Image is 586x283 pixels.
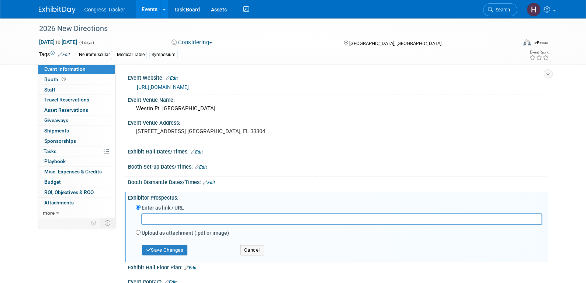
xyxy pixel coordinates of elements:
div: Booth Set-up Dates/Times: [128,161,548,171]
td: Toggle Event Tabs [100,218,115,228]
a: more [38,208,115,218]
div: Westin Ft. [GEOGRAPHIC_DATA] [134,103,542,114]
a: Misc. Expenses & Credits [38,167,115,177]
div: Event Format [474,38,549,49]
span: Giveaways [44,117,68,123]
a: Edit [184,265,197,270]
span: Search [493,7,510,13]
a: Asset Reservations [38,105,115,115]
a: Search [483,3,517,16]
div: Neuromuscular [77,51,112,59]
span: Travel Reservations [44,97,89,103]
a: Playbook [38,156,115,166]
pre: [STREET_ADDRESS] [GEOGRAPHIC_DATA], FL 33304 [136,128,295,135]
div: In-Person [532,40,549,45]
button: Cancel [240,245,264,255]
img: Format-Inperson.png [523,39,531,45]
a: Sponsorships [38,136,115,146]
button: Save Changes [142,245,188,255]
a: ROI, Objectives & ROO [38,187,115,197]
div: Event Venue Address: [128,117,548,127]
div: Medical Table [115,51,147,59]
a: [URL][DOMAIN_NAME] [137,84,189,90]
span: ROI, Objectives & ROO [44,189,94,195]
a: Attachments [38,198,115,208]
a: Travel Reservations [38,95,115,105]
span: Misc. Expenses & Credits [44,169,102,175]
img: ExhibitDay [39,6,76,14]
a: Event Information [38,64,115,74]
span: to [55,39,62,45]
span: (4 days) [79,40,94,45]
span: Congress Tracker [84,7,125,13]
span: Booth not reserved yet [60,76,67,82]
span: Asset Reservations [44,107,88,113]
div: Event Venue Name: [128,94,548,104]
a: Edit [166,76,178,81]
span: Sponsorships [44,138,76,144]
a: Edit [203,180,215,185]
div: Exhibitor Prospectus: [128,192,548,201]
span: Budget [44,179,61,185]
a: Staff [38,85,115,95]
span: Tasks [44,148,56,154]
span: [GEOGRAPHIC_DATA], [GEOGRAPHIC_DATA] [349,41,441,46]
div: Symposium [149,51,178,59]
div: Exhibit Hall Floor Plan: [128,262,548,272]
img: Heather Jones [527,3,541,17]
a: Shipments [38,126,115,136]
label: Upload as attachment (.pdf or image) [142,229,229,237]
div: 2026 New Directions [37,22,506,35]
a: Edit [191,149,203,155]
span: Playbook [44,158,66,164]
span: Attachments [44,200,74,206]
label: Enter as link / URL [142,204,184,211]
span: more [43,210,55,216]
a: Giveaways [38,115,115,125]
td: Tags [39,51,70,59]
span: Staff [44,87,55,93]
span: [DATE] [DATE] [39,39,77,45]
div: Event Website: [128,72,548,82]
a: Budget [38,177,115,187]
a: Booth [38,75,115,84]
span: Event Information [44,66,86,72]
a: Tasks [38,146,115,156]
button: Considering [169,39,215,46]
div: Booth Dismantle Dates/Times: [128,177,548,186]
span: Booth [44,76,67,82]
div: Event Rating [529,51,549,54]
span: Shipments [44,128,69,134]
td: Personalize Event Tab Strip [87,218,100,228]
div: Exhibit Hall Dates/Times: [128,146,548,156]
a: Edit [58,52,70,57]
a: Edit [195,165,207,170]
